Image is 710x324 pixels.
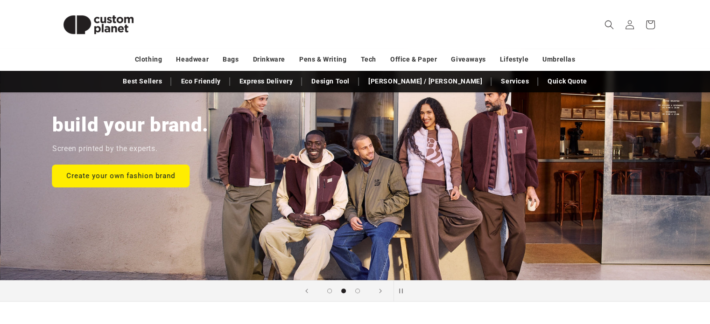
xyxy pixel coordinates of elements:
a: Bags [223,51,239,68]
img: Custom Planet [52,4,145,46]
a: Headwear [176,51,209,68]
iframe: Chat Widget [554,223,710,324]
a: Tech [360,51,376,68]
button: Pause slideshow [394,281,414,301]
h2: build your brand. [52,112,209,138]
a: Create your own fashion brand [52,165,189,186]
summary: Search [599,14,619,35]
button: Load slide 1 of 3 [323,284,337,298]
a: Design Tool [307,73,354,90]
button: Previous slide [296,281,317,301]
a: Best Sellers [118,73,167,90]
button: Load slide 3 of 3 [351,284,365,298]
a: Eco Friendly [176,73,225,90]
a: Clothing [135,51,162,68]
a: Drinkware [253,51,285,68]
button: Load slide 2 of 3 [337,284,351,298]
a: Umbrellas [542,51,575,68]
a: Express Delivery [235,73,298,90]
button: Next slide [370,281,391,301]
a: Quick Quote [543,73,592,90]
a: Lifestyle [500,51,528,68]
p: Screen printed by the experts. [52,142,157,156]
a: Giveaways [451,51,485,68]
a: Office & Paper [390,51,437,68]
a: [PERSON_NAME] / [PERSON_NAME] [364,73,487,90]
a: Services [496,73,534,90]
a: Pens & Writing [299,51,346,68]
